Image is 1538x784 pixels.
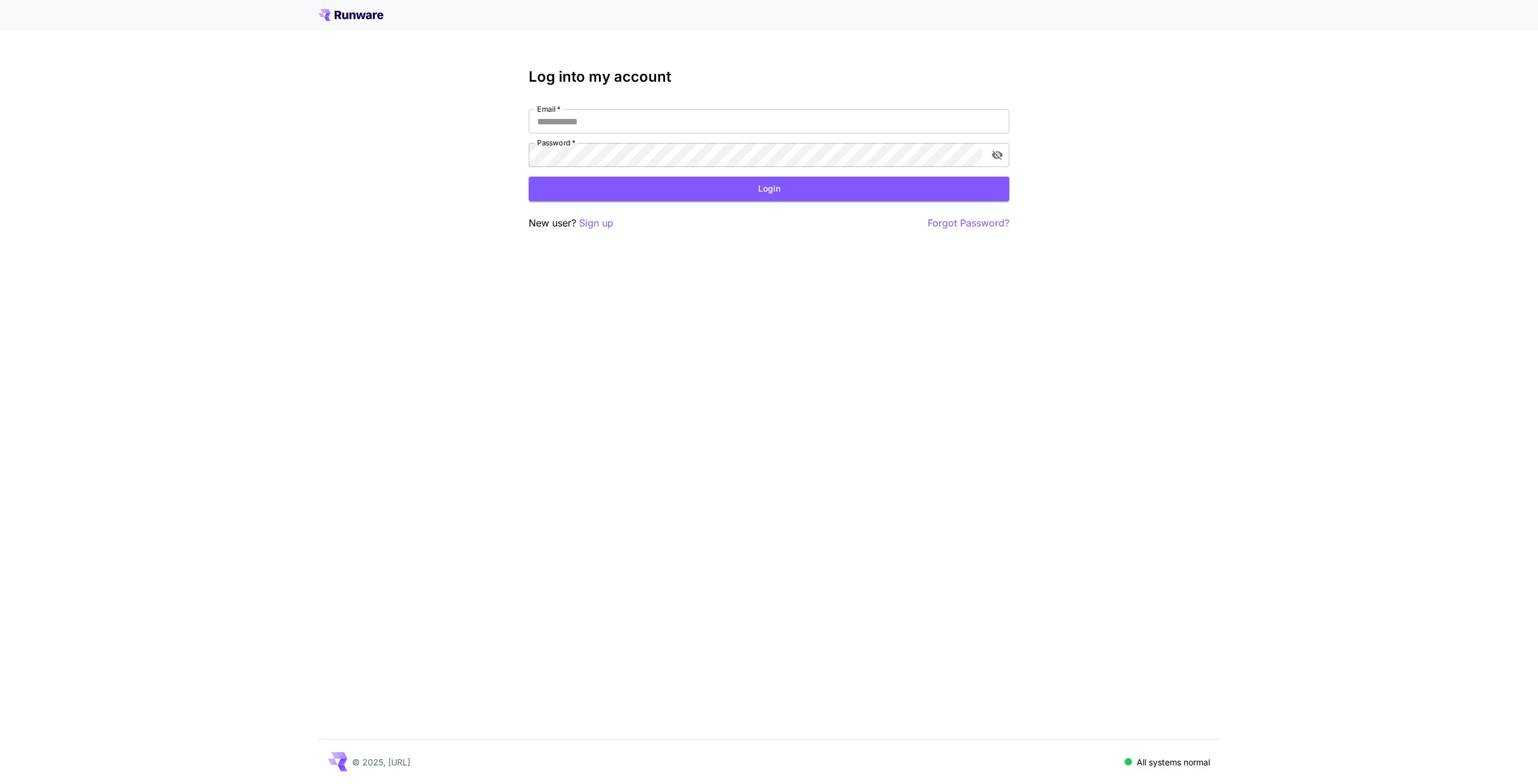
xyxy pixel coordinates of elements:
p: All systems normal [1137,756,1210,768]
p: © 2025, [URL] [352,756,410,768]
label: Password [537,138,576,148]
p: New user? [529,216,613,231]
button: Sign up [579,216,613,231]
label: Email [537,104,561,114]
h3: Log into my account [529,68,1009,85]
button: toggle password visibility [986,144,1008,166]
button: Login [529,177,1009,201]
button: Forgot Password? [928,216,1009,231]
